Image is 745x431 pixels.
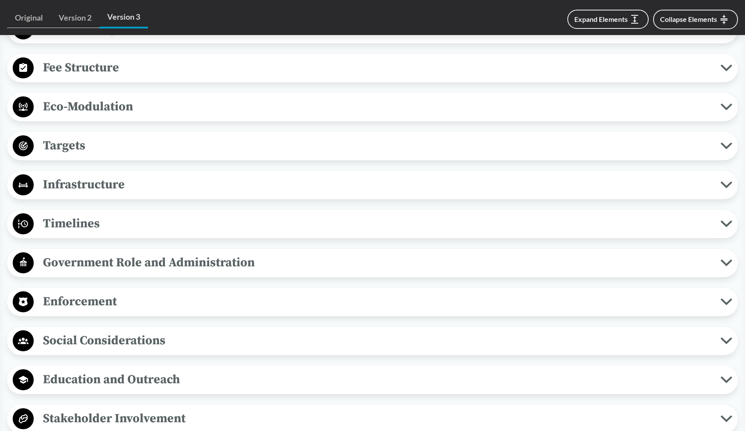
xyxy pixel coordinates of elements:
[10,135,735,157] button: Targets
[10,57,735,79] button: Fee Structure
[34,409,720,428] span: Stakeholder Involvement
[10,291,735,313] button: Enforcement
[34,331,720,350] span: Social Considerations
[34,175,720,194] span: Infrastructure
[10,408,735,430] button: Stakeholder Involvement
[10,96,735,118] button: Eco-Modulation
[34,253,720,272] span: Government Role and Administration
[34,136,720,155] span: Targets
[653,10,738,29] button: Collapse Elements
[51,8,99,28] a: Version 2
[99,7,148,28] a: Version 3
[34,370,720,389] span: Education and Outreach
[34,97,720,117] span: Eco-Modulation
[10,174,735,196] button: Infrastructure
[34,214,720,233] span: Timelines
[10,369,735,391] button: Education and Outreach
[10,252,735,274] button: Government Role and Administration
[34,58,720,78] span: Fee Structure
[10,330,735,352] button: Social Considerations
[7,8,51,28] a: Original
[567,10,649,29] button: Expand Elements
[34,292,720,311] span: Enforcement
[10,213,735,235] button: Timelines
